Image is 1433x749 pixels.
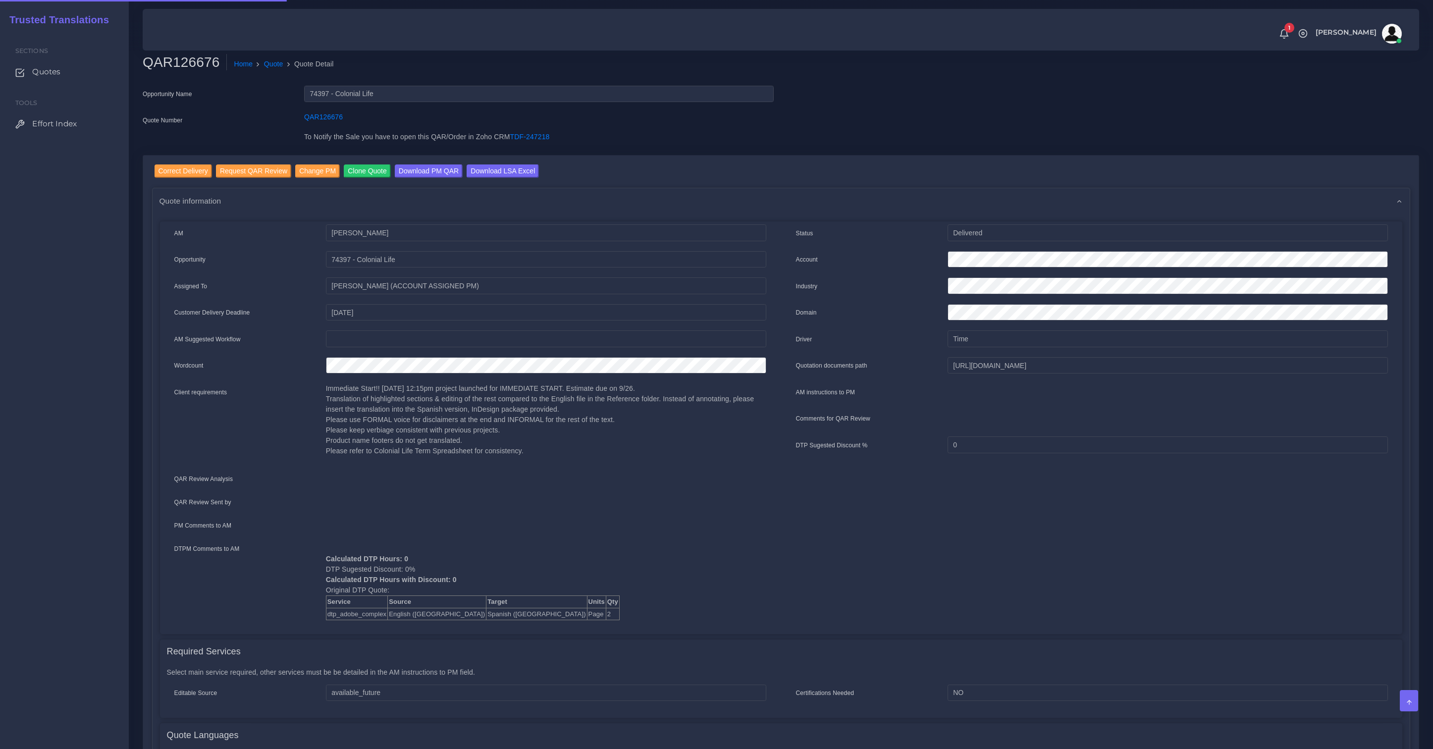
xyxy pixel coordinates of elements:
[264,59,283,69] a: Quote
[304,113,343,121] a: QAR126676
[796,361,867,370] label: Quotation documents path
[1316,29,1377,36] span: [PERSON_NAME]
[796,308,817,317] label: Domain
[174,498,231,507] label: QAR Review Sent by
[326,596,387,608] th: Service
[174,475,233,483] label: QAR Review Analysis
[167,667,1395,678] p: Select main service required, other services must be be detailed in the AM instructions to PM field.
[796,335,812,344] label: Driver
[1284,23,1294,33] span: 1
[174,308,250,317] label: Customer Delivery Deadline
[7,113,121,134] a: Effort Index
[1311,24,1405,44] a: [PERSON_NAME]avatar
[155,164,212,178] input: Correct Delivery
[174,335,241,344] label: AM Suggested Workflow
[1382,24,1402,44] img: avatar
[216,164,291,178] input: Request QAR Review
[167,730,239,741] h4: Quote Languages
[2,12,109,28] a: Trusted Translations
[796,414,870,423] label: Comments for QAR Review
[297,132,781,149] div: To Notify the Sale you have to open this QAR/Order in Zoho CRM
[143,116,182,125] label: Quote Number
[486,596,587,608] th: Target
[467,164,539,178] input: Download LSA Excel
[174,282,208,291] label: Assigned To
[796,282,818,291] label: Industry
[486,608,587,620] td: Spanish ([GEOGRAPHIC_DATA])
[318,543,774,620] div: DTP Sugested Discount: 0% Original DTP Quote:
[159,195,221,207] span: Quote information
[796,689,854,697] label: Certifications Needed
[796,229,813,238] label: Status
[15,47,48,54] span: Sections
[326,277,766,294] input: pm
[174,255,206,264] label: Opportunity
[344,164,391,178] input: Clone Quote
[395,164,463,178] input: Download PM QAR
[174,388,227,397] label: Client requirements
[796,441,868,450] label: DTP Sugested Discount %
[2,14,109,26] h2: Trusted Translations
[167,646,241,657] h4: Required Services
[326,555,408,563] b: Calculated DTP Hours: 0
[295,164,340,178] input: Change PM
[174,361,204,370] label: Wordcount
[796,388,855,397] label: AM instructions to PM
[606,608,619,620] td: 2
[143,90,192,99] label: Opportunity Name
[143,54,227,71] h2: QAR126676
[174,544,240,553] label: DTPM Comments to AM
[388,596,486,608] th: Source
[174,689,217,697] label: Editable Source
[174,229,183,238] label: AM
[326,383,766,456] p: Immediate Start!! [DATE] 12:15pm project launched for IMMEDIATE START. Estimate due on 9/26. Tran...
[510,133,550,141] a: TDF-247218
[606,596,619,608] th: Qty
[174,521,232,530] label: PM Comments to AM
[153,188,1410,214] div: Quote information
[15,99,38,107] span: Tools
[234,59,253,69] a: Home
[32,66,60,77] span: Quotes
[796,255,818,264] label: Account
[32,118,77,129] span: Effort Index
[1275,28,1293,39] a: 1
[388,608,486,620] td: English ([GEOGRAPHIC_DATA])
[326,576,457,584] b: Calculated DTP Hours with Discount: 0
[587,608,606,620] td: Page
[7,61,121,82] a: Quotes
[587,596,606,608] th: Units
[326,608,387,620] td: dtp_adobe_complex
[283,59,334,69] li: Quote Detail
